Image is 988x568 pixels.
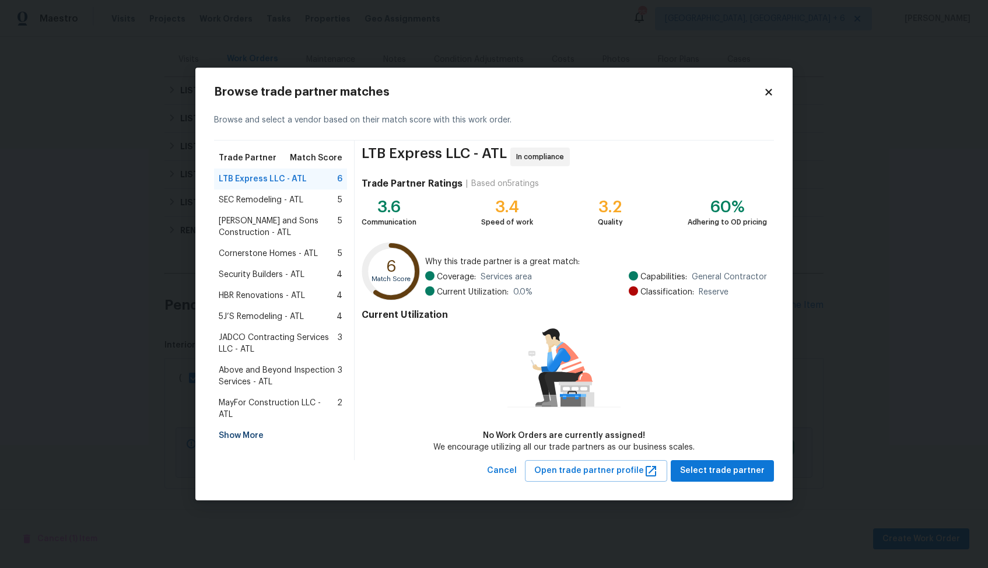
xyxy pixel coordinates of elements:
[516,151,569,163] span: In compliance
[338,248,342,260] span: 5
[219,215,338,239] span: [PERSON_NAME] and Sons Construction - ATL
[487,464,517,478] span: Cancel
[362,201,416,213] div: 3.6
[219,290,305,301] span: HBR Renovations - ATL
[598,201,623,213] div: 3.2
[219,311,304,322] span: 5J’S Remodeling - ATL
[372,276,411,283] text: Match Score
[433,441,695,453] div: We encourage utilizing all our trade partners as our business scales.
[338,215,342,239] span: 5
[362,178,463,190] h4: Trade Partner Ratings
[219,364,338,388] span: Above and Beyond Inspection Services - ATL
[513,286,532,298] span: 0.0 %
[433,430,695,441] div: No Work Orders are currently assigned!
[481,216,533,228] div: Speed of work
[386,258,397,275] text: 6
[437,286,509,298] span: Current Utilization:
[219,332,338,355] span: JADCO Contracting Services LLC - ATL
[463,178,471,190] div: |
[640,286,694,298] span: Classification:
[219,269,304,281] span: Security Builders - ATL
[640,271,687,283] span: Capabilities:
[219,152,276,164] span: Trade Partner
[481,201,533,213] div: 3.4
[337,397,342,420] span: 2
[338,364,342,388] span: 3
[362,309,767,321] h4: Current Utilization
[534,464,658,478] span: Open trade partner profile
[425,256,767,268] span: Why this trade partner is a great match:
[214,86,763,98] h2: Browse trade partner matches
[680,464,765,478] span: Select trade partner
[219,248,318,260] span: Cornerstone Homes - ATL
[671,460,774,482] button: Select trade partner
[362,148,507,166] span: LTB Express LLC - ATL
[481,271,532,283] span: Services area
[688,216,767,228] div: Adhering to OD pricing
[362,216,416,228] div: Communication
[688,201,767,213] div: 60%
[338,194,342,206] span: 5
[437,271,476,283] span: Coverage:
[482,460,521,482] button: Cancel
[525,460,667,482] button: Open trade partner profile
[471,178,539,190] div: Based on 5 ratings
[290,152,342,164] span: Match Score
[699,286,728,298] span: Reserve
[692,271,767,283] span: General Contractor
[337,290,342,301] span: 4
[337,269,342,281] span: 4
[219,173,307,185] span: LTB Express LLC - ATL
[337,311,342,322] span: 4
[219,397,337,420] span: MayFor Construction LLC - ATL
[219,194,303,206] span: SEC Remodeling - ATL
[338,332,342,355] span: 3
[337,173,342,185] span: 6
[214,100,774,141] div: Browse and select a vendor based on their match score with this work order.
[598,216,623,228] div: Quality
[214,425,347,446] div: Show More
